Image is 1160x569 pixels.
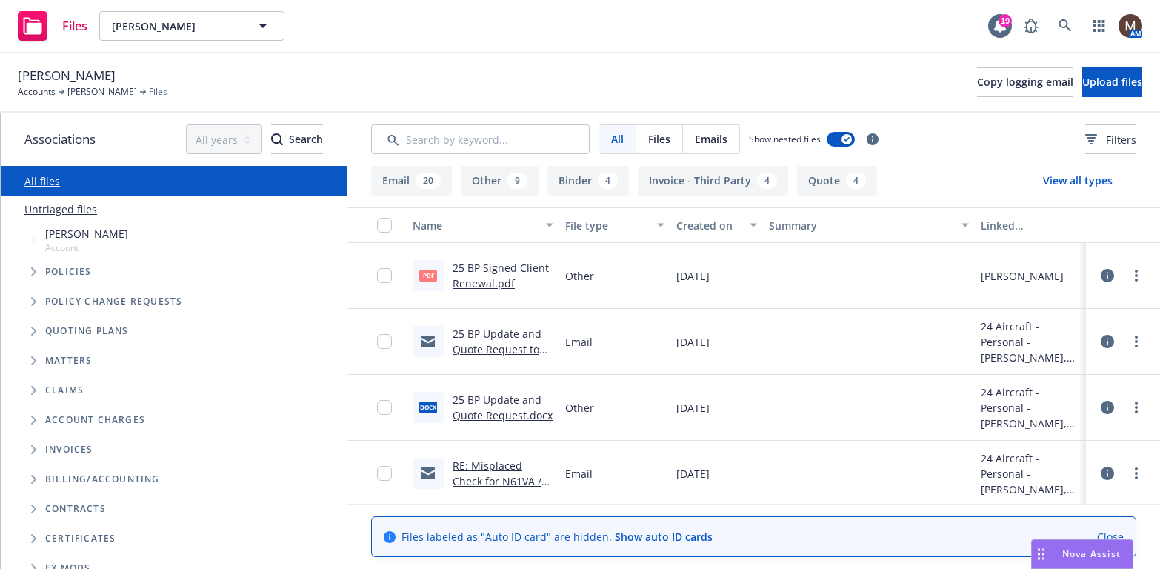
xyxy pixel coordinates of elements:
a: [PERSON_NAME] [67,85,137,99]
a: 25 BP Update and Quote Request.docx [453,393,553,422]
span: Other [565,268,594,284]
button: Filters [1085,124,1136,154]
span: Files [149,85,167,99]
a: more [1127,399,1145,416]
a: Show auto ID cards [615,530,713,544]
button: Other [461,166,539,196]
span: Account charges [45,416,145,425]
button: Invoice - Third Party [638,166,788,196]
span: Files [62,20,87,32]
div: Created on [676,218,741,233]
span: [DATE] [676,334,710,350]
span: Emails [695,131,727,147]
span: pdf [419,270,437,281]
span: Nova Assist [1062,548,1121,560]
span: [PERSON_NAME] [18,66,116,85]
div: 4 [757,173,777,189]
a: Accounts [18,85,56,99]
span: Copy logging email [977,75,1073,89]
div: Linked associations [981,218,1080,233]
span: [PERSON_NAME] [45,226,128,242]
span: Show nested files [749,133,821,145]
a: more [1127,333,1145,350]
svg: Search [271,133,283,145]
button: Email [371,166,452,196]
span: Billing/Accounting [45,475,160,484]
span: Certificates [45,534,116,543]
span: Invoices [45,445,93,454]
button: [PERSON_NAME] [99,11,284,41]
button: Summary [763,207,975,243]
a: Close [1097,529,1124,545]
div: Summary [769,218,953,233]
span: Account [45,242,128,254]
button: File type [559,207,670,243]
span: Files labeled as "Auto ID card" are hidden. [401,529,713,545]
span: Other [565,400,594,416]
button: Name [407,207,559,243]
button: Binder [547,166,629,196]
span: [DATE] [676,268,710,284]
a: 25 BP Signed Client Renewal.pdf [453,261,549,290]
span: Claims [45,386,84,395]
button: Linked associations [975,207,1086,243]
span: [DATE] [676,466,710,482]
a: Report a Bug [1016,11,1046,41]
span: Filters [1106,132,1136,147]
button: SearchSearch [271,124,323,154]
span: Contracts [45,505,106,513]
button: Quote [797,166,877,196]
div: Name [413,218,537,233]
div: 24 Aircraft - Personal - [PERSON_NAME], [PERSON_NAME] [981,319,1080,365]
div: 24 Aircraft - Personal - [PERSON_NAME], [PERSON_NAME] [981,450,1080,497]
span: Policies [45,267,92,276]
span: All [611,131,624,147]
a: RE: Misplaced Check for N61VA / Payment Options [453,459,541,504]
span: Files [648,131,670,147]
span: docx [419,402,437,413]
span: Matters [45,356,92,365]
div: 19 [999,14,1012,27]
button: View all types [1019,166,1136,196]
span: Quoting plans [45,327,129,336]
div: 4 [846,173,866,189]
span: [PERSON_NAME] [112,19,240,34]
input: Select all [377,218,392,233]
span: Filters [1085,132,1136,147]
button: Nova Assist [1031,539,1133,569]
button: Upload files [1082,67,1142,97]
span: [DATE] [676,400,710,416]
img: photo [1119,14,1142,38]
input: Toggle Row Selected [377,466,392,481]
div: Tree Example [1,223,347,465]
button: Created on [670,207,763,243]
input: Toggle Row Selected [377,268,392,283]
span: Upload files [1082,75,1142,89]
input: Search by keyword... [371,124,590,154]
a: Search [1050,11,1080,41]
span: Associations [24,130,96,149]
div: Search [271,125,323,153]
div: 9 [507,173,527,189]
button: Copy logging email [977,67,1073,97]
span: Email [565,334,593,350]
div: 4 [598,173,618,189]
span: Policy change requests [45,297,182,306]
div: File type [565,218,648,233]
div: 20 [416,173,441,189]
input: Toggle Row Selected [377,400,392,415]
a: more [1127,465,1145,482]
input: Toggle Row Selected [377,334,392,349]
span: Email [565,466,593,482]
a: Untriaged files [24,202,97,217]
a: Files [12,5,93,47]
a: All files [24,174,60,188]
a: more [1127,267,1145,284]
div: Drag to move [1032,540,1050,568]
div: 24 Aircraft - Personal - [PERSON_NAME], [PERSON_NAME] [981,385,1080,431]
a: 25 BP Update and Quote Request to Insured.msg [453,327,541,372]
div: [PERSON_NAME] [981,268,1064,284]
a: Switch app [1084,11,1114,41]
